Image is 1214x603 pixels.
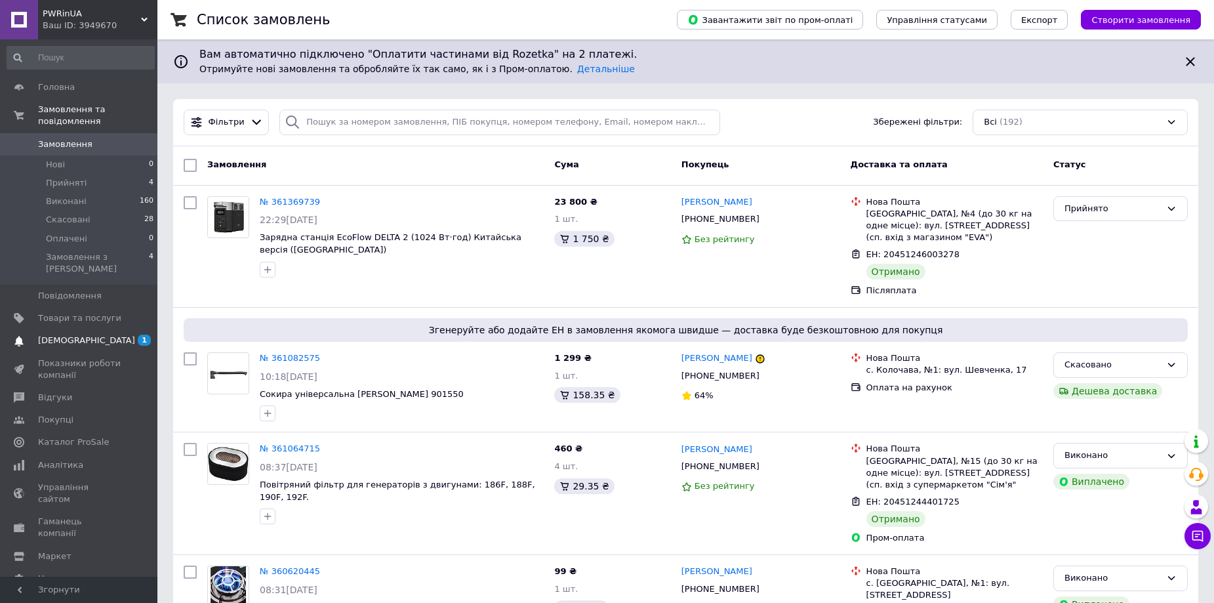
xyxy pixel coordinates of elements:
[851,159,948,169] span: Доставка та оплата
[866,455,1043,491] div: [GEOGRAPHIC_DATA], №15 (до 30 кг на одне місце): вул. [STREET_ADDRESS] (сп. вхід з супермаркетом ...
[554,214,578,224] span: 1 шт.
[687,14,853,26] span: Завантажити звіт по пром-оплаті
[46,159,65,171] span: Нові
[866,264,925,280] div: Отримано
[43,20,157,31] div: Ваш ID: 3949670
[1081,10,1201,30] button: Створити замовлення
[207,159,266,169] span: Замовлення
[554,461,578,471] span: 4 шт.
[149,177,153,189] span: 4
[38,414,73,426] span: Покупці
[149,233,153,245] span: 0
[199,64,635,74] span: Отримуйте нові замовлення та обробляйте їх так само, як і з Пром-оплатою.
[260,444,320,453] a: № 361064715
[197,12,330,28] h1: Список замовлень
[260,353,320,363] a: № 361082575
[679,581,762,598] div: [PHONE_NUMBER]
[207,352,249,394] a: Фото товару
[260,232,521,255] a: Зарядна станція EcoFlow DELTA 2 (1024 Вт·год) Китайська версія ([GEOGRAPHIC_DATA])
[43,8,141,20] span: PWRinUA
[1053,159,1086,169] span: Статус
[554,387,620,403] div: 158.35 ₴
[681,196,752,209] a: [PERSON_NAME]
[260,389,464,399] a: Сокира універсальна [PERSON_NAME] 901550
[38,573,105,585] span: Налаштування
[887,15,987,25] span: Управління статусами
[189,323,1183,337] span: Згенеруйте або додайте ЕН в замовлення якомога швидше — доставка буде безкоштовною для покупця
[260,371,317,382] span: 10:18[DATE]
[984,116,997,129] span: Всі
[1064,202,1161,216] div: Прийнято
[1021,15,1058,25] span: Експорт
[260,585,317,595] span: 08:31[DATE]
[38,138,92,150] span: Замовлення
[695,234,755,244] span: Без рейтингу
[554,159,578,169] span: Cума
[38,81,75,93] span: Головна
[866,352,1043,364] div: Нова Пошта
[38,482,121,505] span: Управління сайтом
[46,251,149,275] span: Замовлення з [PERSON_NAME]
[866,196,1043,208] div: Нова Пошта
[38,290,102,302] span: Повідомлення
[199,47,1172,62] span: Вам автоматично підключено "Оплатити частинами від Rozetka" на 2 платежі.
[279,110,720,135] input: Пошук за номером замовлення, ПІБ покупця, номером телефону, Email, номером накладної
[554,353,591,363] span: 1 299 ₴
[1184,523,1211,549] button: Чат з покупцем
[866,208,1043,244] div: [GEOGRAPHIC_DATA], №4 (до 30 кг на одне місце): вул. [STREET_ADDRESS] (сп. вхід з магазином "EVA")
[144,214,153,226] span: 28
[260,480,535,502] a: Повітряний фільтр для генераторів з двигунами: 186F, 188F, 190F, 192F.
[46,214,91,226] span: Скасовані
[38,436,109,448] span: Каталог ProSale
[695,390,714,400] span: 64%
[38,459,83,471] span: Аналітика
[38,104,157,127] span: Замовлення та повідомлення
[866,577,1043,601] div: с. [GEOGRAPHIC_DATA], №1: вул. [STREET_ADDRESS]
[46,196,87,207] span: Виконані
[140,196,153,207] span: 160
[681,159,729,169] span: Покупець
[679,458,762,475] div: [PHONE_NUMBER]
[866,566,1043,577] div: Нова Пошта
[677,10,863,30] button: Завантажити звіт по пром-оплаті
[38,516,121,539] span: Гаманець компанії
[695,481,755,491] span: Без рейтингу
[554,584,578,594] span: 1 шт.
[1064,572,1161,585] div: Виконано
[866,443,1043,455] div: Нова Пошта
[679,211,762,228] div: [PHONE_NUMBER]
[866,382,1043,394] div: Оплата на рахунок
[866,497,960,507] span: ЕН: 20451244401725
[866,532,1043,544] div: Пром-оплата
[554,478,614,494] div: 29.35 ₴
[1053,474,1129,489] div: Виплачено
[554,197,597,207] span: 23 800 ₴
[208,447,249,481] img: Фото товару
[681,352,752,365] a: [PERSON_NAME]
[1000,117,1022,127] span: (192)
[577,64,635,74] a: Детальніше
[554,231,614,247] div: 1 750 ₴
[207,196,249,238] a: Фото товару
[866,249,960,259] span: ЕН: 20451246003278
[866,285,1043,297] div: Післяплата
[1053,383,1162,399] div: Дешева доставка
[1068,14,1201,24] a: Створити замовлення
[866,511,925,527] div: Отримано
[38,312,121,324] span: Товари та послуги
[38,392,72,404] span: Відгуки
[208,360,249,388] img: Фото товару
[138,335,151,346] span: 1
[38,551,71,562] span: Маркет
[681,566,752,578] a: [PERSON_NAME]
[38,335,135,346] span: [DEMOGRAPHIC_DATA]
[554,566,577,576] span: 99 ₴
[866,364,1043,376] div: с. Колочава, №1: вул. Шевченка, 17
[260,462,317,472] span: 08:37[DATE]
[681,444,752,456] a: [PERSON_NAME]
[876,10,998,30] button: Управління статусами
[46,233,87,245] span: Оплачені
[554,371,578,381] span: 1 шт.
